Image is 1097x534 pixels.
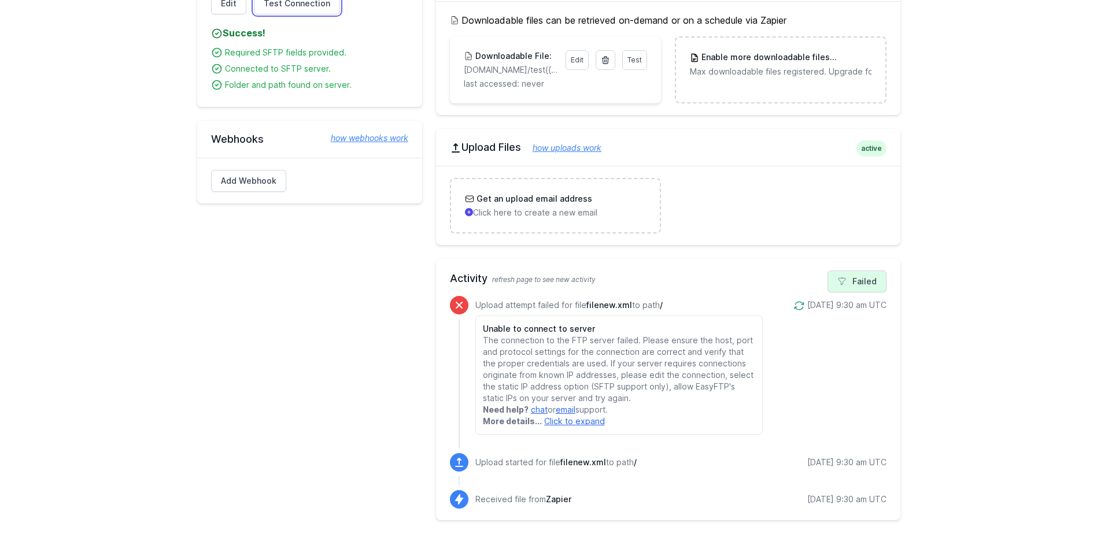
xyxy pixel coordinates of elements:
[660,300,663,310] span: /
[211,170,286,192] a: Add Webhook
[211,26,408,40] h4: Success!
[483,323,755,335] h6: Unable to connect to server
[560,457,606,467] span: filenew.xml
[544,416,605,426] a: Click to expand
[690,66,871,77] p: Max downloadable files registered. Upgrade for more.
[451,179,660,232] a: Get an upload email address Click here to create a new email
[474,193,592,205] h3: Get an upload email address
[464,64,559,76] p: [DOMAIN_NAME]/test{{mm}}
[627,55,642,64] span: Test
[634,457,637,467] span: /
[450,140,887,154] h2: Upload Files
[319,132,408,144] a: how webhooks work
[566,50,589,70] a: Edit
[483,405,529,414] strong: Need help?
[211,132,408,146] h2: Webhooks
[465,207,646,218] p: Click here to create a new email
[464,78,647,90] p: last accessed: never
[450,270,887,287] h2: Activity
[475,494,571,505] p: Received file from
[450,13,887,27] h5: Downloadable files can be retrieved on-demand or on a schedule via Zapier
[699,51,871,64] h3: Enable more downloadable files
[556,405,575,414] a: email
[828,270,887,292] a: Failed
[807,457,887,468] div: [DATE] 9:30 am UTC
[483,416,542,426] strong: More details...
[475,299,763,311] p: Upload attempt failed for file to path
[856,140,887,157] span: active
[622,50,647,70] a: Test
[807,494,887,505] div: [DATE] 9:30 am UTC
[531,405,548,414] a: chat
[586,300,632,310] span: filenew.xml
[225,47,408,58] div: Required SFTP fields provided.
[475,457,637,468] p: Upload started for file to path
[492,275,596,284] span: refresh page to see new activity
[483,335,755,404] p: The connection to the FTP server failed. Please ensure the host, port and protocol settings for t...
[483,404,755,416] p: or support.
[546,494,571,504] span: Zapier
[676,38,885,91] a: Enable more downloadable filesUpgrade Max downloadable files registered. Upgrade for more.
[225,63,408,75] div: Connected to SFTP server.
[1039,476,1083,520] iframe: Drift Widget Chat Controller
[830,52,871,64] span: Upgrade
[521,143,601,153] a: how uploads work
[807,299,887,311] div: [DATE] 9:30 am UTC
[473,50,552,62] h3: Downloadable File:
[225,79,408,91] div: Folder and path found on server.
